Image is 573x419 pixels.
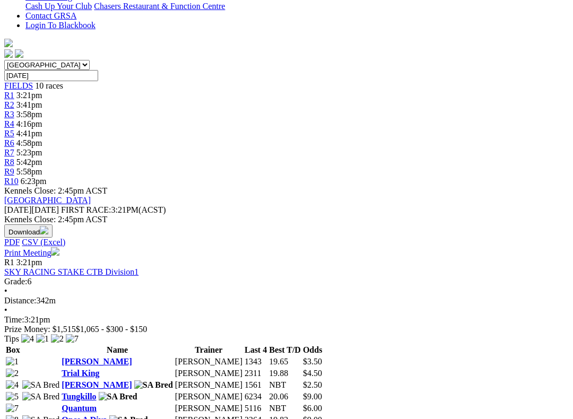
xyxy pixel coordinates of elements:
span: [DATE] [4,205,32,214]
td: NBT [268,380,301,390]
a: Cash Up Your Club [25,2,92,11]
a: Login To Blackbook [25,21,95,30]
img: 5 [6,392,19,401]
a: R5 [4,129,14,138]
button: Download [4,224,53,238]
div: 6 [4,277,569,286]
a: CSV (Excel) [22,238,65,247]
img: 7 [66,334,79,344]
span: 10 races [35,81,63,90]
img: SA Bred [134,380,173,390]
a: R1 [4,91,14,100]
span: Time: [4,315,24,324]
td: 5116 [244,403,267,414]
a: Tungkillo [62,392,96,401]
td: 1561 [244,380,267,390]
span: Grade: [4,277,28,286]
a: Contact GRSA [25,11,76,20]
span: Tips [4,334,19,343]
img: SA Bred [22,380,60,390]
span: • [4,305,7,315]
span: 5:42pm [16,158,42,167]
span: $9.00 [303,392,322,401]
div: Prize Money: $1,515 [4,325,569,334]
a: R10 [4,177,19,186]
span: R8 [4,158,14,167]
span: • [4,286,7,295]
span: 3:21pm [16,258,42,267]
span: Kennels Close: 2:45pm ACST [4,186,107,195]
img: SA Bred [99,392,137,401]
span: [DATE] [4,205,59,214]
span: 4:16pm [16,119,42,128]
img: SA Bred [22,392,60,401]
td: [PERSON_NAME] [175,391,243,402]
a: R4 [4,119,14,128]
div: Kennels Close: 2:45pm ACST [4,215,569,224]
th: Last 4 [244,345,267,355]
a: R9 [4,167,14,176]
span: $4.50 [303,369,322,378]
img: twitter.svg [15,49,23,58]
span: 3:21pm [16,91,42,100]
td: [PERSON_NAME] [175,368,243,379]
th: Odds [302,345,323,355]
span: 3:58pm [16,110,42,119]
span: R1 [4,258,14,267]
td: 2311 [244,368,267,379]
a: R3 [4,110,14,119]
td: [PERSON_NAME] [175,403,243,414]
img: 1 [6,357,19,366]
img: 2 [6,369,19,378]
img: logo-grsa-white.png [4,39,13,47]
th: Best T/D [268,345,301,355]
span: 3:21PM(ACST) [61,205,166,214]
img: 1 [36,334,49,344]
a: Trial King [62,369,99,378]
div: Download [4,238,569,247]
th: Trainer [175,345,243,355]
span: 6:23pm [21,177,47,186]
a: [GEOGRAPHIC_DATA] [4,196,91,205]
img: printer.svg [51,247,59,256]
a: R6 [4,138,14,147]
td: [PERSON_NAME] [175,356,243,367]
img: facebook.svg [4,49,13,58]
div: Bar & Dining [25,2,569,11]
span: 4:58pm [16,138,42,147]
span: $1,065 - $300 - $150 [76,325,147,334]
span: 5:23pm [16,148,42,157]
span: FIRST RACE: [61,205,111,214]
div: 3:21pm [4,315,569,325]
td: 1343 [244,356,267,367]
input: Select date [4,70,98,81]
span: Distance: [4,296,36,305]
span: R7 [4,148,14,157]
a: [PERSON_NAME] [62,357,132,366]
img: 7 [6,404,19,413]
th: Name [61,345,173,355]
span: $3.50 [303,357,322,366]
td: NBT [268,403,301,414]
a: PDF [4,238,20,247]
a: FIELDS [4,81,33,90]
td: 20.06 [268,391,301,402]
a: Chasers Restaurant & Function Centre [94,2,225,11]
img: download.svg [40,226,48,234]
span: R2 [4,100,14,109]
td: 19.88 [268,368,301,379]
img: 2 [51,334,64,344]
div: 342m [4,296,569,305]
span: $2.50 [303,380,322,389]
span: 3:41pm [16,100,42,109]
a: Print Meeting [4,248,59,257]
span: $6.00 [303,404,322,413]
span: 4:41pm [16,129,42,138]
img: 4 [6,380,19,390]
